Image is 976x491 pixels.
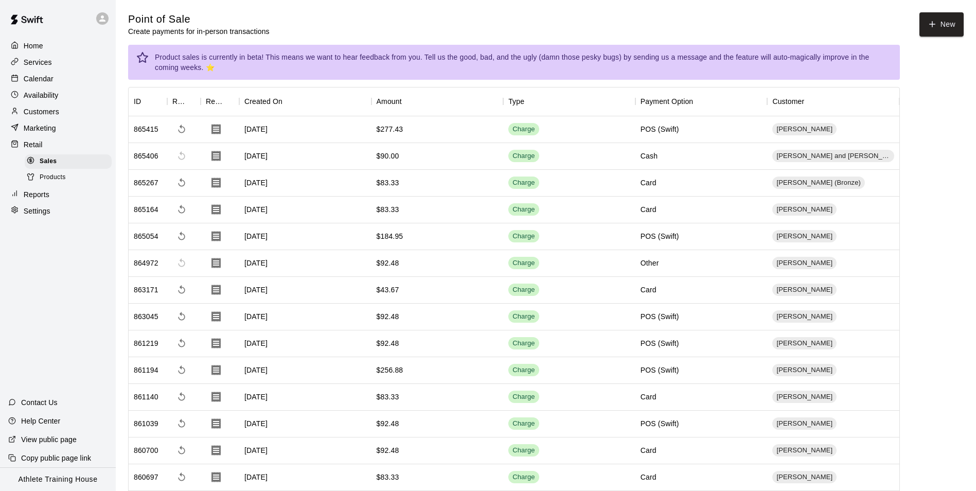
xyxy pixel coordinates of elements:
button: Download Receipt [206,413,226,434]
a: Availability [8,87,108,103]
span: [PERSON_NAME] [772,339,837,348]
div: Customer [767,87,899,116]
p: Help Center [21,416,60,426]
div: POS (Swift) [641,365,679,375]
a: Customers [8,104,108,119]
a: Retail [8,137,108,152]
div: Card [641,204,656,215]
div: $92.48 [377,418,399,429]
div: 865415 [134,124,158,134]
div: Charge [512,446,535,455]
span: Refund payment [172,334,191,353]
div: Product sales is currently in beta! This means we want to hear feedback from you. Tell us the goo... [155,48,892,77]
div: [PERSON_NAME] [772,203,837,216]
p: Marketing [24,123,56,133]
span: Sales [40,156,57,167]
button: Sort [693,94,707,109]
div: [PERSON_NAME] [772,444,837,457]
div: $92.48 [377,311,399,322]
span: Cannot make a refund for non card payments [172,147,191,165]
p: Copy public page link [21,453,91,463]
div: Receipt [206,87,225,116]
span: Refund payment [172,227,191,246]
div: $256.88 [377,365,403,375]
button: Sort [282,94,297,109]
div: Charge [512,258,535,268]
div: [PERSON_NAME] [772,391,837,403]
p: Contact Us [21,397,58,408]
div: [PERSON_NAME] [772,123,837,135]
div: 861140 [134,392,158,402]
div: 861039 [134,418,158,429]
span: Refund payment [172,468,191,486]
div: [DATE] [239,437,371,464]
span: Refund payment [172,441,191,460]
a: Settings [8,203,108,219]
div: POS (Swift) [641,338,679,348]
div: [DATE] [239,464,371,491]
div: Charge [512,392,535,402]
div: [PERSON_NAME] [772,471,837,483]
div: [PERSON_NAME] [772,417,837,430]
button: Sort [524,94,539,109]
div: [DATE] [239,304,371,330]
span: [PERSON_NAME] [772,125,837,134]
div: [PERSON_NAME] (Bronze) [772,177,865,189]
button: Sort [804,94,819,109]
a: Sales [25,153,116,169]
span: [PERSON_NAME] [772,258,837,268]
div: [PERSON_NAME] [772,310,837,323]
div: Services [8,55,108,70]
div: [DATE] [239,170,371,197]
a: Marketing [8,120,108,136]
div: [DATE] [239,411,371,437]
div: Cash [641,151,658,161]
p: Home [24,41,43,51]
span: [PERSON_NAME] [772,232,837,241]
p: View public page [21,434,77,445]
div: 864972 [134,258,158,268]
div: Charge [512,365,535,375]
span: Refund payment [172,388,191,406]
div: 865164 [134,204,158,215]
div: Charge [512,151,535,161]
div: Charge [512,178,535,188]
span: Refund payment [172,200,191,219]
button: Download Receipt [206,360,226,380]
p: Reports [24,189,49,200]
div: 865267 [134,178,158,188]
div: Payment Option [635,87,768,116]
div: 863045 [134,311,158,322]
button: Sort [141,94,155,109]
span: [PERSON_NAME] [772,392,837,402]
div: Type [508,87,524,116]
div: Charge [512,419,535,429]
span: [PERSON_NAME] [772,285,837,295]
div: $92.48 [377,338,399,348]
div: Charge [512,339,535,348]
span: Cannot make a refund for non card payments [172,254,191,272]
div: POS (Swift) [641,124,679,134]
div: POS (Swift) [641,231,679,241]
span: [PERSON_NAME] [772,205,837,215]
a: Calendar [8,71,108,86]
span: [PERSON_NAME] (Bronze) [772,178,865,188]
div: Type [503,87,635,116]
button: Sort [402,94,416,109]
p: Availability [24,90,59,100]
div: $184.95 [377,231,403,241]
button: Download Receipt [206,279,226,300]
div: Refund [167,87,201,116]
div: $92.48 [377,258,399,268]
div: ID [129,87,167,116]
button: Sort [186,94,201,109]
div: 865054 [134,231,158,241]
div: $83.33 [377,392,399,402]
div: [DATE] [239,357,371,384]
span: Products [40,172,66,183]
div: [DATE] [239,143,371,170]
a: Products [25,169,116,185]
